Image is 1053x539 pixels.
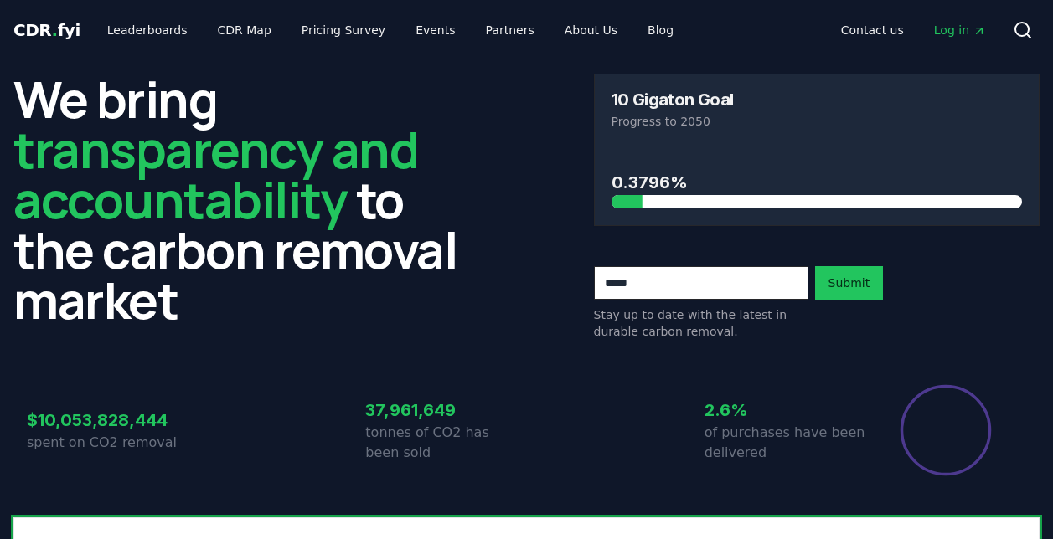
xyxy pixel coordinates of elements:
[204,15,285,45] a: CDR Map
[705,423,865,463] p: of purchases have been delivered
[288,15,399,45] a: Pricing Survey
[13,115,418,234] span: transparency and accountability
[815,266,884,300] button: Submit
[612,170,1023,195] h3: 0.3796%
[13,74,460,325] h2: We bring to the carbon removal market
[13,18,80,42] a: CDR.fyi
[612,113,1023,130] p: Progress to 2050
[402,15,468,45] a: Events
[705,398,865,423] h3: 2.6%
[27,408,188,433] h3: $10,053,828,444
[828,15,999,45] nav: Main
[612,91,734,108] h3: 10 Gigaton Goal
[365,398,526,423] h3: 37,961,649
[94,15,687,45] nav: Main
[594,306,808,340] p: Stay up to date with the latest in durable carbon removal.
[634,15,687,45] a: Blog
[921,15,999,45] a: Log in
[94,15,201,45] a: Leaderboards
[934,22,986,38] span: Log in
[551,15,631,45] a: About Us
[828,15,917,45] a: Contact us
[52,20,58,40] span: .
[27,433,188,453] p: spent on CO2 removal
[472,15,548,45] a: Partners
[899,383,993,477] div: Percentage of sales delivered
[365,423,526,463] p: tonnes of CO2 has been sold
[13,20,80,40] span: CDR fyi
